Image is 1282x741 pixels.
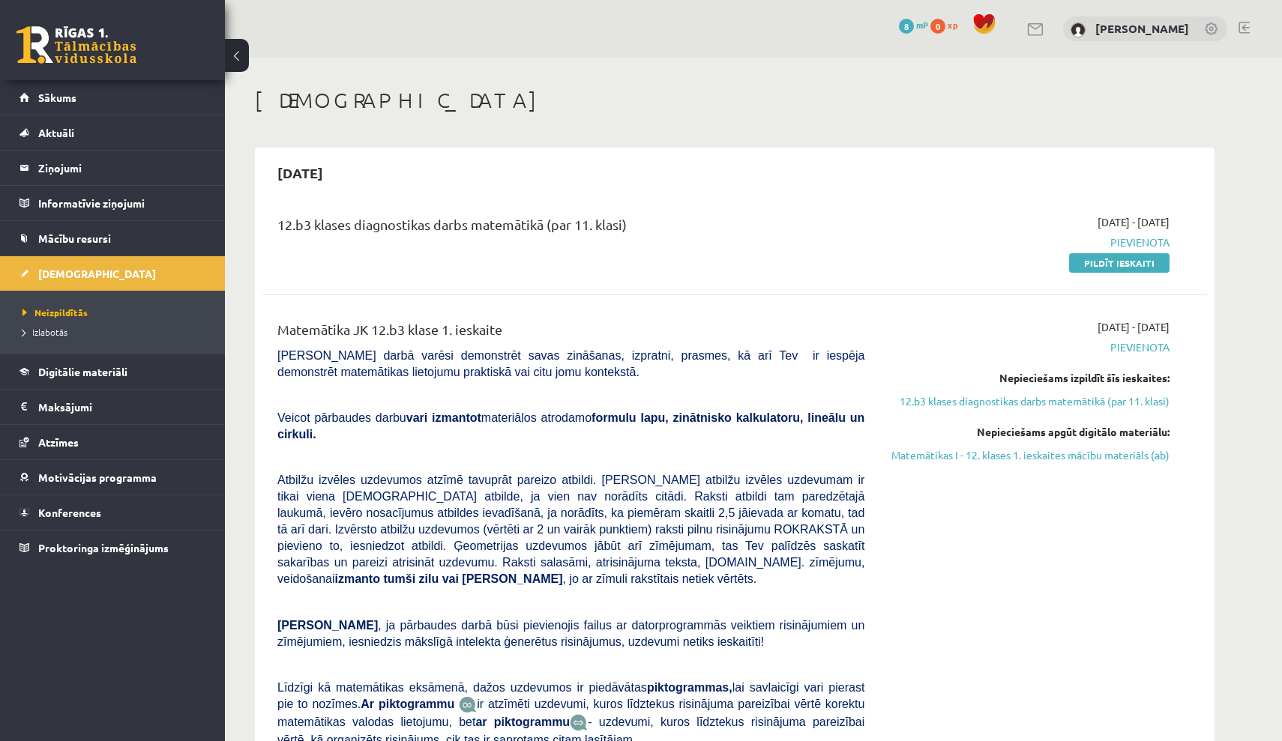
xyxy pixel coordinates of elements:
a: Digitālie materiāli [19,354,206,389]
a: Matemātikas I - 12. klases 1. ieskaites mācību materiāls (ab) [887,447,1170,463]
span: Izlabotās [22,326,67,338]
img: wKvN42sLe3LLwAAAABJRU5ErkJggg== [570,714,588,731]
b: piktogrammas, [647,681,732,694]
a: Proktoringa izmēģinājums [19,530,206,565]
a: Neizpildītās [22,306,210,319]
b: formulu lapu, zinātnisko kalkulatoru, lineālu un cirkuli. [277,411,864,441]
a: Izlabotās [22,325,210,339]
span: Aktuāli [38,126,74,139]
legend: Maksājumi [38,390,206,424]
div: 12.b3 klases diagnostikas darbs matemātikā (par 11. klasi) [277,214,864,242]
span: 0 [930,19,945,34]
span: Pievienota [887,235,1170,250]
span: Konferences [38,506,101,519]
legend: Ziņojumi [38,151,206,185]
span: Atzīmes [38,435,79,449]
span: mP [916,19,928,31]
legend: Informatīvie ziņojumi [38,186,206,220]
span: [PERSON_NAME] darbā varēsi demonstrēt savas zināšanas, izpratni, prasmes, kā arī Tev ir iespēja d... [277,349,864,378]
a: Pildīt ieskaiti [1069,253,1170,273]
a: Sākums [19,80,206,115]
h2: [DATE] [262,155,338,190]
span: Veicot pārbaudes darbu materiālos atrodamo [277,411,864,441]
a: Aktuāli [19,115,206,150]
span: ir atzīmēti uzdevumi, kuros līdztekus risinājuma pareizībai vērtē korektu matemātikas valodas lie... [277,698,864,728]
a: Mācību resursi [19,221,206,255]
div: Matemātika JK 12.b3 klase 1. ieskaite [277,319,864,347]
span: Neizpildītās [22,306,88,318]
b: Ar piktogrammu [361,698,454,710]
a: Konferences [19,495,206,530]
span: Līdzīgi kā matemātikas eksāmenā, dažos uzdevumos ir piedāvātas lai savlaicīgi vari pierast pie to... [277,681,864,710]
span: Proktoringa izmēģinājums [38,541,169,554]
span: Motivācijas programma [38,471,157,484]
img: Alisa Vagele [1071,22,1086,37]
a: [DEMOGRAPHIC_DATA] [19,256,206,291]
div: Nepieciešams izpildīt šīs ieskaites: [887,370,1170,386]
div: Nepieciešams apgūt digitālo materiālu: [887,424,1170,440]
span: [PERSON_NAME] [277,619,378,632]
a: 12.b3 klases diagnostikas darbs matemātikā (par 11. klasi) [887,393,1170,409]
b: izmanto [335,572,380,585]
span: Mācību resursi [38,232,111,245]
img: JfuEzvunn4EvwAAAAASUVORK5CYII= [459,696,477,713]
h1: [DEMOGRAPHIC_DATA] [255,88,1215,113]
span: , ja pārbaudes darbā būsi pievienojis failus ar datorprogrammās veiktiem risinājumiem un zīmējumi... [277,619,864,648]
a: Atzīmes [19,425,206,459]
span: Sākums [38,91,76,104]
a: 8 mP [899,19,928,31]
a: Motivācijas programma [19,460,206,494]
span: [DATE] - [DATE] [1098,319,1170,335]
span: Atbilžu izvēles uzdevumos atzīmē tavuprāt pareizo atbildi. [PERSON_NAME] atbilžu izvēles uzdevuma... [277,474,864,585]
span: 8 [899,19,914,34]
span: xp [948,19,957,31]
a: [PERSON_NAME] [1095,21,1189,36]
span: [DEMOGRAPHIC_DATA] [38,267,156,280]
a: Informatīvie ziņojumi [19,186,206,220]
a: Rīgas 1. Tālmācības vidusskola [16,26,136,64]
a: Ziņojumi [19,151,206,185]
b: ar piktogrammu [475,716,570,728]
b: tumši zilu vai [PERSON_NAME] [383,572,562,585]
span: Pievienota [887,339,1170,355]
span: Digitālie materiāli [38,365,127,378]
a: 0 xp [930,19,965,31]
a: Maksājumi [19,390,206,424]
span: [DATE] - [DATE] [1098,214,1170,230]
b: vari izmantot [406,411,481,424]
